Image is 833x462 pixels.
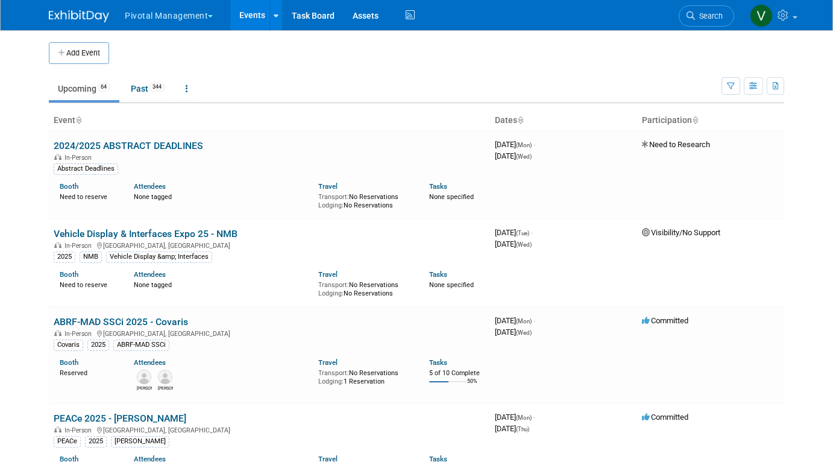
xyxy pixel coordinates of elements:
[134,191,310,201] div: None tagged
[54,252,75,262] div: 2025
[642,413,688,422] span: Committed
[64,154,95,162] span: In-Person
[318,369,349,377] span: Transport:
[134,270,166,279] a: Attendees
[158,384,173,391] div: Sujash Chatterjee
[533,316,535,325] span: -
[54,425,485,434] div: [GEOGRAPHIC_DATA], [GEOGRAPHIC_DATA]
[54,242,61,248] img: In-Person Event
[64,426,95,434] span: In-Person
[85,436,107,447] div: 2025
[429,182,447,191] a: Tasks
[679,5,734,27] a: Search
[134,182,166,191] a: Attendees
[87,340,109,350] div: 2025
[495,316,535,325] span: [DATE]
[533,413,535,422] span: -
[54,436,81,447] div: PEACe
[75,115,81,125] a: Sort by Event Name
[429,358,447,367] a: Tasks
[134,358,166,367] a: Attendees
[495,424,529,433] span: [DATE]
[122,77,174,100] a: Past344
[531,228,533,237] span: -
[516,153,532,160] span: (Wed)
[60,279,116,290] div: Need to reserve
[54,426,61,432] img: In-Person Event
[54,413,186,424] a: PEACe 2025 - [PERSON_NAME]
[318,201,344,209] span: Lodging:
[158,370,172,384] img: Sujash Chatterjee
[137,370,151,384] img: Melissa Gabello
[60,191,116,201] div: Need to reserve
[429,369,485,378] div: 5 of 10 Complete
[64,330,95,338] span: In-Person
[106,252,212,262] div: Vehicle Display &amp; Interfaces
[516,230,529,236] span: (Tue)
[318,279,411,297] div: No Reservations No Reservations
[54,240,485,250] div: [GEOGRAPHIC_DATA], [GEOGRAPHIC_DATA]
[495,328,532,337] span: [DATE]
[54,140,203,151] a: 2024/2025 ABSTRACT DEADLINES
[49,10,109,22] img: ExhibitDay
[318,290,344,297] span: Lodging:
[54,328,485,338] div: [GEOGRAPHIC_DATA], [GEOGRAPHIC_DATA]
[692,115,698,125] a: Sort by Participation Type
[137,384,152,391] div: Melissa Gabello
[54,330,61,336] img: In-Person Event
[49,110,490,131] th: Event
[516,426,529,432] span: (Thu)
[54,316,188,328] a: ABRF-MAD SSCi 2025 - Covaris
[642,228,720,237] span: Visibility/No Support
[495,151,532,160] span: [DATE]
[318,378,344,385] span: Lodging:
[429,270,447,279] a: Tasks
[54,154,61,160] img: In-Person Event
[429,193,474,201] span: None specified
[149,83,165,92] span: 344
[516,142,532,148] span: (Mon)
[516,241,532,248] span: (Wed)
[516,414,532,421] span: (Mon)
[318,281,349,289] span: Transport:
[97,83,110,92] span: 64
[318,270,338,279] a: Travel
[64,242,95,250] span: In-Person
[642,140,710,149] span: Need to Research
[318,358,338,367] a: Travel
[49,42,109,64] button: Add Event
[60,270,78,279] a: Booth
[80,252,102,262] div: NMB
[318,193,349,201] span: Transport:
[695,11,723,21] span: Search
[516,329,532,336] span: (Wed)
[467,378,477,394] td: 50%
[60,367,116,378] div: Reserved
[517,115,523,125] a: Sort by Start Date
[113,340,169,350] div: ABRF-MAD SSCi
[318,367,411,385] div: No Reservations 1 Reservation
[495,140,535,149] span: [DATE]
[111,436,169,447] div: [PERSON_NAME]
[642,316,688,325] span: Committed
[429,281,474,289] span: None specified
[54,163,118,174] div: Abstract Deadlines
[60,358,78,367] a: Booth
[60,182,78,191] a: Booth
[490,110,637,131] th: Dates
[495,228,533,237] span: [DATE]
[134,279,310,290] div: None tagged
[637,110,784,131] th: Participation
[495,413,535,422] span: [DATE]
[750,4,773,27] img: Valerie Weld
[49,77,119,100] a: Upcoming64
[533,140,535,149] span: -
[318,182,338,191] a: Travel
[516,318,532,324] span: (Mon)
[54,228,237,239] a: Vehicle Display & Interfaces Expo 25 - NMB
[318,191,411,209] div: No Reservations No Reservations
[54,340,83,350] div: Covaris
[495,239,532,248] span: [DATE]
